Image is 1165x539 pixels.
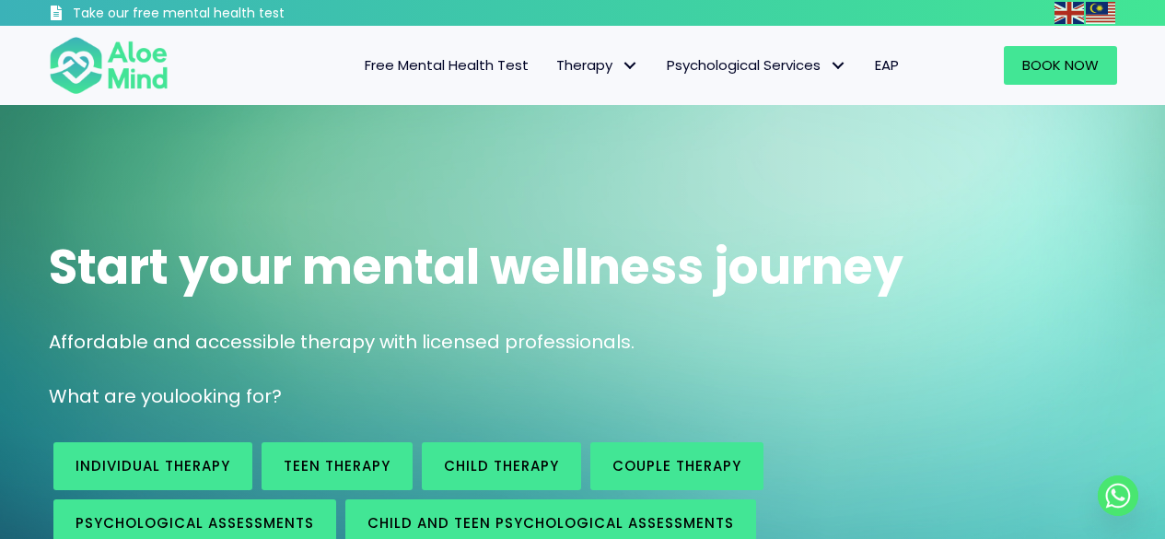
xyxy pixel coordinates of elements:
[1004,46,1117,85] a: Book Now
[1054,2,1084,24] img: en
[556,55,639,75] span: Therapy
[262,442,413,490] a: Teen Therapy
[861,46,913,85] a: EAP
[49,233,903,300] span: Start your mental wellness journey
[825,53,852,79] span: Psychological Services: submenu
[444,456,559,475] span: Child Therapy
[192,46,913,85] nav: Menu
[76,513,314,533] span: Psychological assessments
[590,442,763,490] a: Couple therapy
[1098,475,1138,516] a: Whatsapp
[422,442,581,490] a: Child Therapy
[174,383,282,409] span: looking for?
[875,55,899,75] span: EAP
[1086,2,1117,23] a: Malay
[76,456,230,475] span: Individual therapy
[1086,2,1115,24] img: ms
[49,5,383,26] a: Take our free mental health test
[1054,2,1086,23] a: English
[49,329,1117,356] p: Affordable and accessible therapy with licensed professionals.
[542,46,653,85] a: TherapyTherapy: submenu
[53,442,252,490] a: Individual therapy
[667,55,847,75] span: Psychological Services
[351,46,542,85] a: Free Mental Health Test
[612,456,741,475] span: Couple therapy
[653,46,861,85] a: Psychological ServicesPsychological Services: submenu
[617,53,644,79] span: Therapy: submenu
[49,383,174,409] span: What are you
[365,55,529,75] span: Free Mental Health Test
[73,5,383,23] h3: Take our free mental health test
[1022,55,1099,75] span: Book Now
[49,35,169,96] img: Aloe mind Logo
[367,513,734,533] span: Child and Teen Psychological assessments
[284,456,390,475] span: Teen Therapy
